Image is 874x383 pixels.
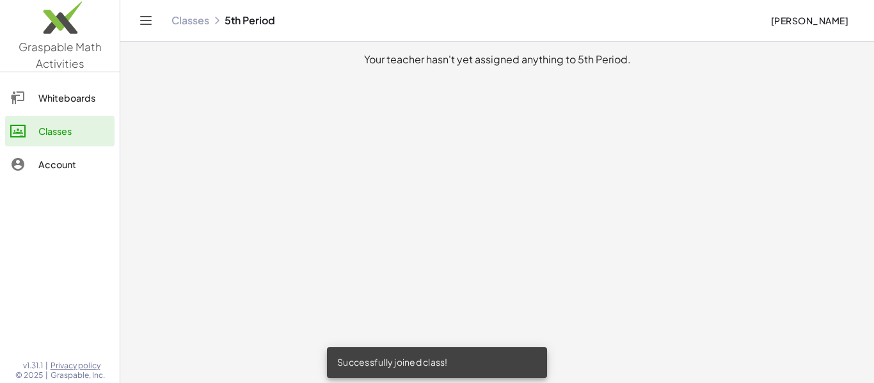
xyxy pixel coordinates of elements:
[131,52,864,67] div: Your teacher hasn't yet assigned anything to 5th Period.
[5,116,115,146] a: Classes
[760,9,859,32] button: [PERSON_NAME]
[51,361,105,371] a: Privacy policy
[38,90,109,106] div: Whiteboards
[5,82,115,113] a: Whiteboards
[51,370,105,380] span: Graspable, Inc.
[45,370,48,380] span: |
[5,149,115,180] a: Account
[136,10,156,31] button: Toggle navigation
[38,123,109,139] div: Classes
[23,361,43,371] span: v1.31.1
[15,370,43,380] span: © 2025
[171,14,209,27] a: Classes
[770,15,848,26] span: [PERSON_NAME]
[45,361,48,371] span: |
[38,157,109,172] div: Account
[327,347,547,378] div: Successfully joined class!
[19,40,102,70] span: Graspable Math Activities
